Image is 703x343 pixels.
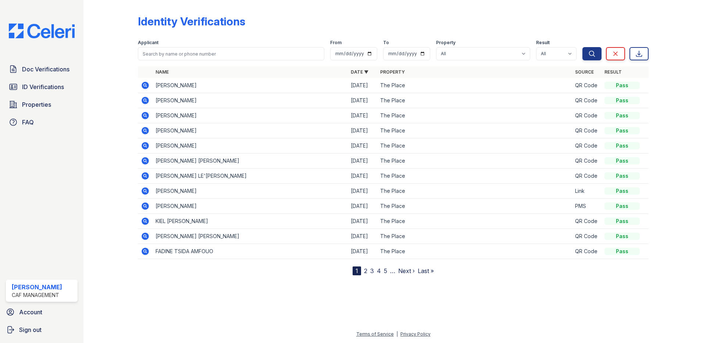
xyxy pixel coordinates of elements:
[572,229,602,244] td: QR Code
[377,267,381,275] a: 4
[572,184,602,199] td: Link
[604,233,640,240] div: Pass
[348,244,377,259] td: [DATE]
[153,184,348,199] td: [PERSON_NAME]
[377,169,572,184] td: The Place
[19,325,42,334] span: Sign out
[377,214,572,229] td: The Place
[377,93,572,108] td: The Place
[572,93,602,108] td: QR Code
[572,214,602,229] td: QR Code
[377,244,572,259] td: The Place
[604,142,640,149] div: Pass
[604,112,640,119] div: Pass
[604,69,622,75] a: Result
[400,331,431,337] a: Privacy Policy
[348,108,377,123] td: [DATE]
[377,229,572,244] td: The Place
[353,266,361,275] div: 1
[377,123,572,138] td: The Place
[153,123,348,138] td: [PERSON_NAME]
[330,40,342,46] label: From
[348,78,377,93] td: [DATE]
[604,218,640,225] div: Pass
[572,199,602,214] td: PMS
[348,199,377,214] td: [DATE]
[348,214,377,229] td: [DATE]
[12,291,62,299] div: CAF Management
[572,78,602,93] td: QR Code
[153,229,348,244] td: [PERSON_NAME] [PERSON_NAME]
[138,15,245,28] div: Identity Verifications
[6,115,78,130] a: FAQ
[6,97,78,112] a: Properties
[348,153,377,169] td: [DATE]
[22,82,64,91] span: ID Verifications
[19,308,42,317] span: Account
[153,169,348,184] td: [PERSON_NAME] LE'[PERSON_NAME]
[418,267,434,275] a: Last »
[377,138,572,153] td: The Place
[364,267,367,275] a: 2
[3,24,81,38] img: CE_Logo_Blue-a8612792a0a2168367f1c8372b55b34899dd931a85d93a1a3d3e32e68fde9ad4.png
[356,331,394,337] a: Terms of Service
[604,157,640,165] div: Pass
[12,283,62,291] div: [PERSON_NAME]
[604,187,640,195] div: Pass
[604,127,640,134] div: Pass
[572,153,602,169] td: QR Code
[138,47,324,60] input: Search by name or phone number
[575,69,594,75] a: Source
[156,69,169,75] a: Name
[572,108,602,123] td: QR Code
[348,229,377,244] td: [DATE]
[377,199,572,214] td: The Place
[572,244,602,259] td: QR Code
[384,267,387,275] a: 5
[377,108,572,123] td: The Place
[22,118,34,127] span: FAQ
[3,322,81,337] a: Sign out
[348,184,377,199] td: [DATE]
[377,184,572,199] td: The Place
[370,267,374,275] a: 3
[153,244,348,259] td: FADINE TSIDA AMFOUO
[3,305,81,319] a: Account
[6,79,78,94] a: ID Verifications
[604,82,640,89] div: Pass
[348,123,377,138] td: [DATE]
[398,267,415,275] a: Next ›
[377,78,572,93] td: The Place
[436,40,456,46] label: Property
[22,65,69,74] span: Doc Verifications
[6,62,78,77] a: Doc Verifications
[351,69,368,75] a: Date ▼
[572,123,602,138] td: QR Code
[380,69,405,75] a: Property
[536,40,550,46] label: Result
[572,169,602,184] td: QR Code
[153,214,348,229] td: KIEL [PERSON_NAME]
[604,97,640,104] div: Pass
[572,138,602,153] td: QR Code
[604,202,640,210] div: Pass
[348,93,377,108] td: [DATE]
[604,248,640,255] div: Pass
[348,138,377,153] td: [DATE]
[22,100,51,109] span: Properties
[396,331,398,337] div: |
[348,169,377,184] td: [DATE]
[153,93,348,108] td: [PERSON_NAME]
[153,108,348,123] td: [PERSON_NAME]
[153,138,348,153] td: [PERSON_NAME]
[604,172,640,180] div: Pass
[153,78,348,93] td: [PERSON_NAME]
[153,199,348,214] td: [PERSON_NAME]
[153,153,348,169] td: [PERSON_NAME] [PERSON_NAME]
[377,153,572,169] td: The Place
[390,266,395,275] span: …
[383,40,389,46] label: To
[138,40,158,46] label: Applicant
